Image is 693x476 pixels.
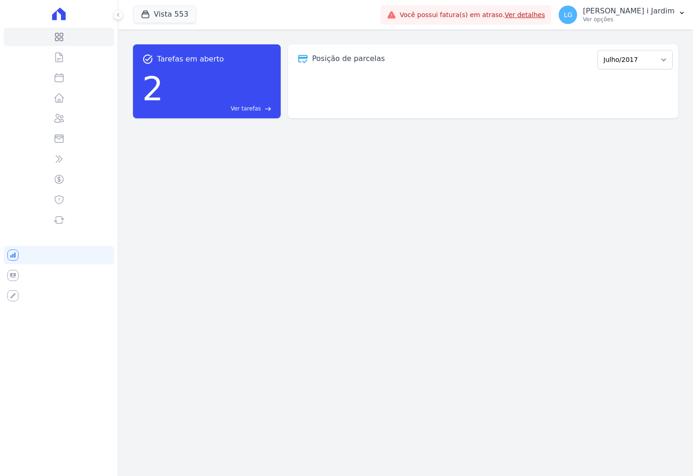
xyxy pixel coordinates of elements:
[167,104,271,113] a: Ver tarefas east
[133,6,196,23] button: Vista 553
[312,53,385,64] div: Posição de parcelas
[564,12,572,18] span: LG
[231,104,261,113] span: Ver tarefas
[142,65,163,113] div: 2
[583,16,675,23] p: Ver opções
[142,54,153,65] span: task_alt
[583,6,675,16] p: [PERSON_NAME] i Jardim
[505,11,545,18] a: Ver detalhes
[157,54,224,65] span: Tarefas em aberto
[265,105,271,112] span: east
[400,10,545,20] span: Você possui fatura(s) em atraso.
[551,2,693,28] button: LG [PERSON_NAME] i Jardim Ver opções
